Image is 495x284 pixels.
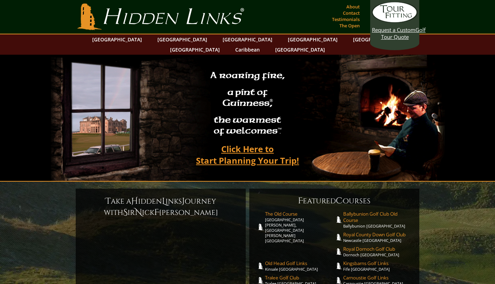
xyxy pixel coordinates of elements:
span: The Old Course [265,211,334,217]
a: Request a CustomGolf Tour Quote [372,2,418,40]
a: Royal County Down Golf ClubNewcastle [GEOGRAPHIC_DATA] [343,231,413,243]
a: [GEOGRAPHIC_DATA] [154,34,211,45]
span: H [131,196,138,207]
span: Kingsbarns Golf Links [343,260,413,266]
a: Kingsbarns Golf LinksFife [GEOGRAPHIC_DATA] [343,260,413,272]
a: Testimonials [330,14,361,24]
a: About [345,2,361,12]
a: Royal Dornoch Golf ClubDornoch [GEOGRAPHIC_DATA] [343,246,413,257]
span: Old Head Golf Links [265,260,334,266]
span: F [154,207,159,218]
span: Royal Dornoch Golf Club [343,246,413,252]
span: N [135,207,142,218]
h6: eatured ourses [256,195,412,207]
span: Request a Custom [372,26,415,33]
span: S [123,207,128,218]
h6: ake a idden inks ourney with ir ick [PERSON_NAME] [83,196,239,218]
h2: A roaring fire, a pint of Guinness , the warmest of welcomes™. [206,67,289,141]
span: Carnoustie Golf Links [343,275,413,281]
a: [GEOGRAPHIC_DATA] [272,45,328,55]
span: J [182,196,185,207]
a: Contact [341,8,361,18]
span: Ballybunion Golf Club Old Course [343,211,413,223]
span: Royal County Down Golf Club [343,231,413,238]
span: F [298,195,303,207]
a: [GEOGRAPHIC_DATA] [350,34,406,45]
a: [GEOGRAPHIC_DATA] [284,34,341,45]
a: [GEOGRAPHIC_DATA] [167,45,223,55]
a: Ballybunion Golf Club Old CourseBallybunion [GEOGRAPHIC_DATA] [343,211,413,229]
a: Old Head Golf LinksKinsale [GEOGRAPHIC_DATA] [265,260,334,272]
a: The Old Course[GEOGRAPHIC_DATA][PERSON_NAME], [GEOGRAPHIC_DATA][PERSON_NAME] [GEOGRAPHIC_DATA] [265,211,334,243]
a: The Open [338,21,361,31]
a: Click Here toStart Planning Your Trip! [189,141,306,169]
a: [GEOGRAPHIC_DATA] [89,34,145,45]
span: L [162,196,165,207]
span: T [106,196,111,207]
span: C [336,195,343,207]
a: [GEOGRAPHIC_DATA] [219,34,276,45]
a: Caribbean [232,45,263,55]
span: Tralee Golf Club [265,275,334,281]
